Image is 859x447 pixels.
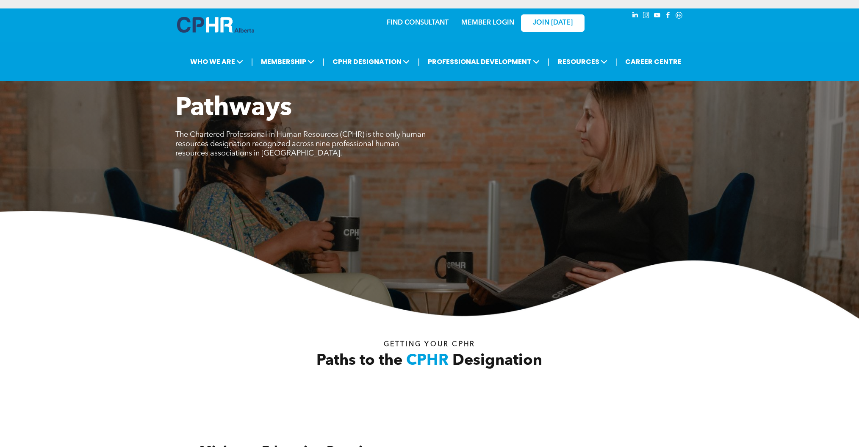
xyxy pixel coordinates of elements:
[384,341,475,348] span: Getting your Cphr
[177,17,254,33] img: A blue and white logo for cp alberta
[615,53,618,70] li: |
[406,353,449,369] span: CPHR
[418,53,420,70] li: |
[175,131,426,157] span: The Chartered Professional in Human Resources (CPHR) is the only human resources designation reco...
[251,53,253,70] li: |
[630,11,640,22] a: linkedin
[652,11,662,22] a: youtube
[663,11,673,22] a: facebook
[175,96,292,121] span: Pathways
[641,11,651,22] a: instagram
[330,54,412,69] span: CPHR DESIGNATION
[425,54,542,69] span: PROFESSIONAL DEVELOPMENT
[521,14,585,32] a: JOIN [DATE]
[452,353,542,369] span: Designation
[258,54,317,69] span: MEMBERSHIP
[316,353,402,369] span: Paths to the
[322,53,324,70] li: |
[188,54,246,69] span: WHO WE ARE
[387,19,449,26] a: FIND CONSULTANT
[461,19,514,26] a: MEMBER LOGIN
[533,19,573,27] span: JOIN [DATE]
[555,54,610,69] span: RESOURCES
[674,11,684,22] a: Social network
[548,53,550,70] li: |
[623,54,684,69] a: CAREER CENTRE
